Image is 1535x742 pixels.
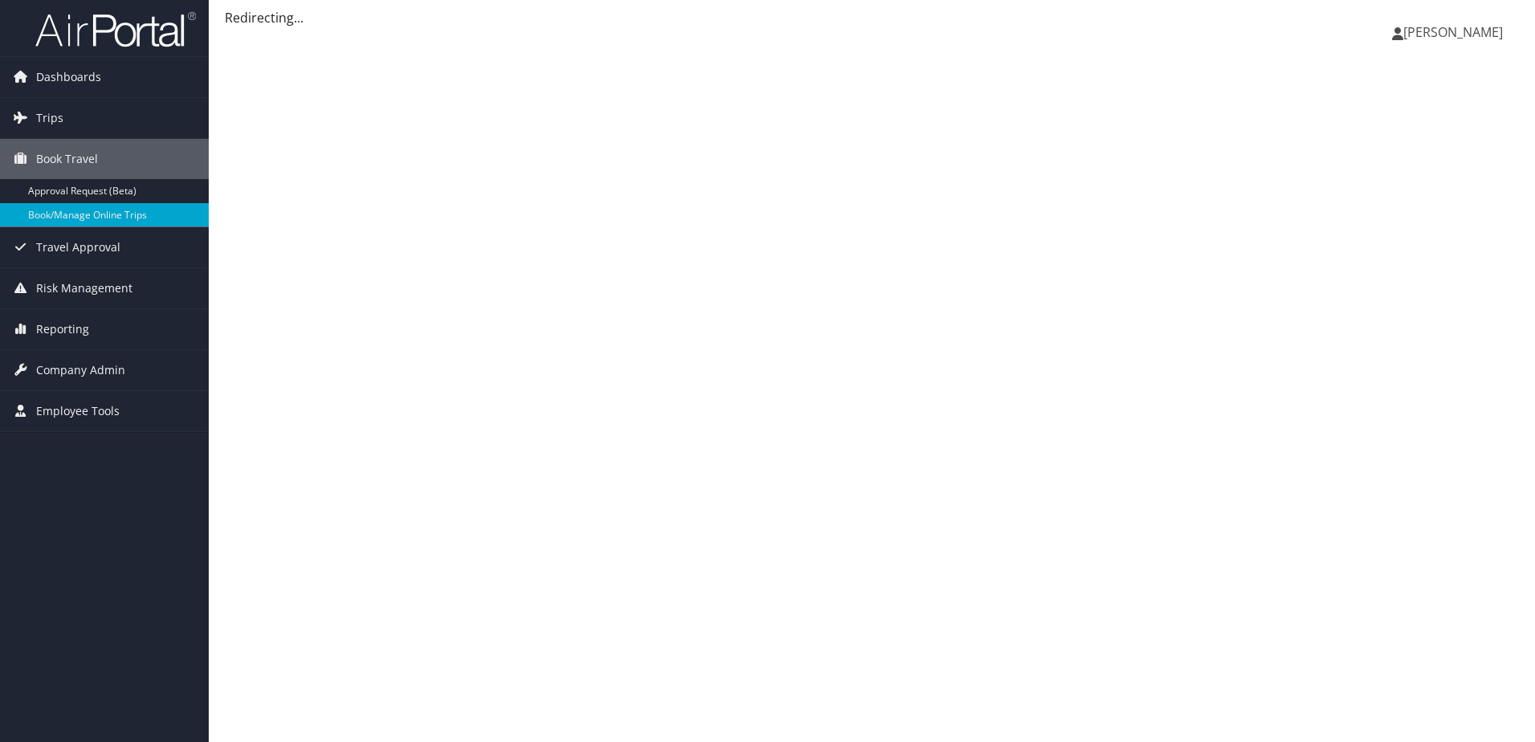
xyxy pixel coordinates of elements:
span: Employee Tools [36,391,120,431]
span: Travel Approval [36,227,120,267]
span: Book Travel [36,139,98,179]
span: Reporting [36,309,89,349]
span: Dashboards [36,57,101,97]
span: Company Admin [36,350,125,390]
div: Redirecting... [225,8,1519,27]
span: Trips [36,98,63,138]
a: [PERSON_NAME] [1392,8,1519,56]
span: Risk Management [36,268,132,308]
img: airportal-logo.png [35,10,196,48]
span: [PERSON_NAME] [1403,23,1503,41]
